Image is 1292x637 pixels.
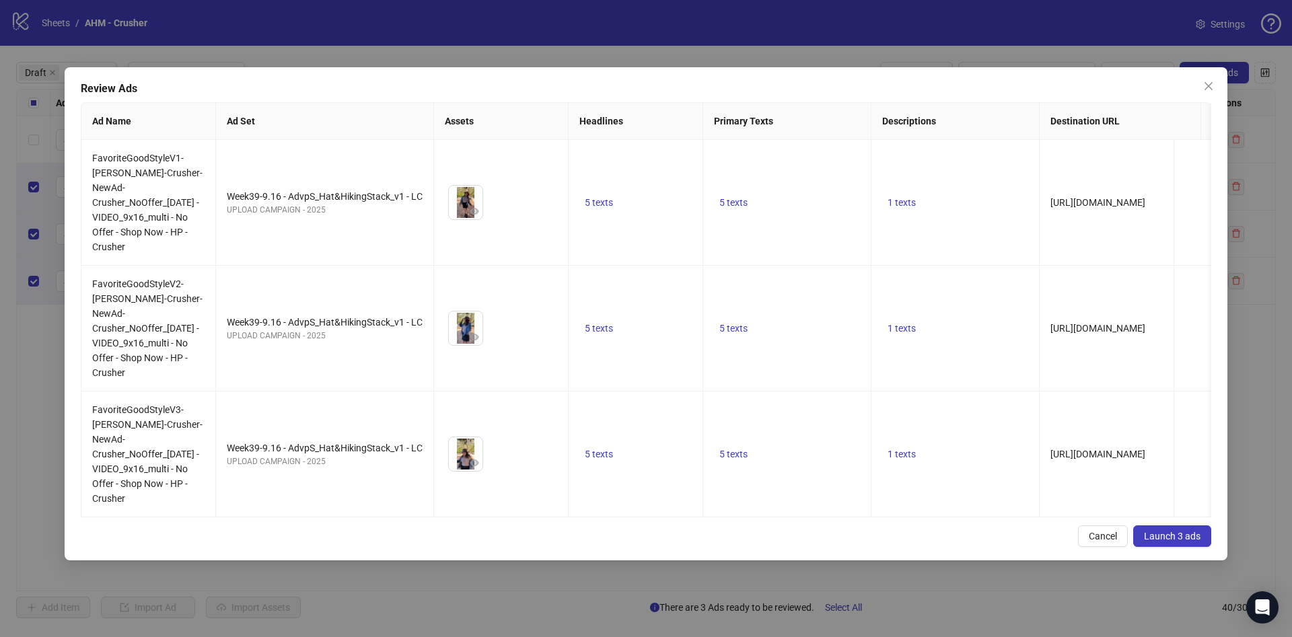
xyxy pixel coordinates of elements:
span: Cancel [1089,531,1117,541]
button: 5 texts [579,446,618,462]
button: 1 texts [882,194,921,211]
button: 5 texts [714,320,753,336]
button: Cancel [1078,525,1128,547]
th: Assets [434,103,569,140]
button: 5 texts [714,446,753,462]
button: 5 texts [714,194,753,211]
div: UPLOAD CAMPAIGN - 2025 [227,204,423,217]
span: FavoriteGoodStyleV3-[PERSON_NAME]-Crusher-NewAd-Crusher_NoOffer_[DATE] - VIDEO_9x16_multi - No Of... [92,404,203,504]
span: FavoriteGoodStyleV1-[PERSON_NAME]-Crusher-NewAd-Crusher_NoOffer_[DATE] - VIDEO_9x16_multi - No Of... [92,153,203,252]
span: 5 texts [585,323,613,334]
th: Destination URL [1040,103,1201,140]
div: UPLOAD CAMPAIGN - 2025 [227,330,423,342]
div: Week39-9.16 - AdvpS_Hat&HikingStack_v1 - LC [227,441,423,455]
button: Launch 3 ads [1133,525,1211,547]
div: Review Ads [81,81,1211,97]
span: Launch 3 ads [1144,531,1200,541]
img: Asset 1 [449,437,482,471]
th: Primary Texts [703,103,871,140]
span: 1 texts [888,449,916,459]
button: 1 texts [882,446,921,462]
button: 1 texts [882,320,921,336]
th: Descriptions [871,103,1040,140]
span: [URL][DOMAIN_NAME] [1050,449,1145,459]
span: 5 texts [719,449,748,459]
span: 5 texts [719,197,748,208]
div: Open Intercom Messenger [1246,591,1279,624]
button: Preview [466,455,482,471]
th: Headlines [569,103,703,140]
img: Asset 1 [449,186,482,219]
span: 1 texts [888,323,916,334]
span: FavoriteGoodStyleV2-[PERSON_NAME]-Crusher-NewAd-Crusher_NoOffer_[DATE] - VIDEO_9x16_multi - No Of... [92,278,203,378]
span: close [1203,81,1214,91]
span: 5 texts [585,197,613,208]
span: [URL][DOMAIN_NAME] [1050,323,1145,334]
span: eye [470,207,479,216]
button: Preview [466,203,482,219]
th: Ad Name [81,103,216,140]
span: 5 texts [585,449,613,459]
span: 5 texts [719,323,748,334]
button: Preview [466,329,482,345]
span: eye [470,458,479,467]
button: 5 texts [579,320,618,336]
button: 5 texts [579,194,618,211]
button: Close [1198,75,1219,97]
span: 1 texts [888,197,916,208]
th: Ad Set [216,103,434,140]
div: UPLOAD CAMPAIGN - 2025 [227,455,423,468]
span: eye [470,332,479,342]
div: Week39-9.16 - AdvpS_Hat&HikingStack_v1 - LC [227,315,423,330]
span: [URL][DOMAIN_NAME] [1050,197,1145,208]
div: Week39-9.16 - AdvpS_Hat&HikingStack_v1 - LC [227,189,423,204]
img: Asset 1 [449,311,482,345]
